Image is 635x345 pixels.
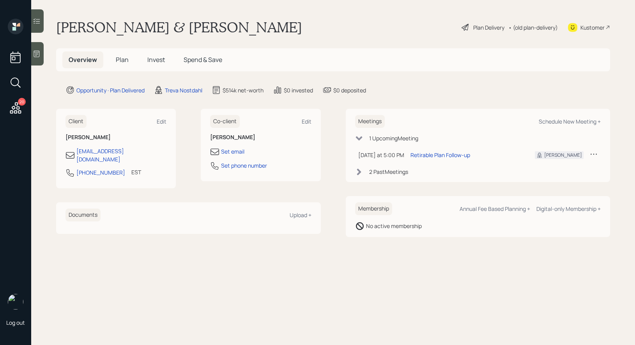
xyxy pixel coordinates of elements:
h6: [PERSON_NAME] [210,134,311,141]
div: $0 deposited [333,86,366,94]
div: [EMAIL_ADDRESS][DOMAIN_NAME] [76,147,166,163]
div: Set phone number [221,161,267,170]
div: [DATE] at 5:00 PM [358,151,404,159]
div: [PHONE_NUMBER] [76,168,125,177]
div: Retirable Plan Follow-up [410,151,470,159]
h6: Co-client [210,115,240,128]
div: Schedule New Meeting + [539,118,601,125]
div: Log out [6,319,25,326]
span: Spend & Save [184,55,222,64]
div: Plan Delivery [473,23,504,32]
div: EST [131,168,141,176]
div: $0 invested [284,86,313,94]
h6: Meetings [355,115,385,128]
div: Treva Nostdahl [165,86,202,94]
span: Overview [69,55,97,64]
div: • (old plan-delivery) [508,23,558,32]
div: Edit [302,118,311,125]
div: Set email [221,147,244,156]
div: No active membership [366,222,422,230]
div: $514k net-worth [223,86,264,94]
div: Digital-only Membership + [536,205,601,212]
div: [PERSON_NAME] [544,152,582,159]
div: 20 [18,98,26,106]
h1: [PERSON_NAME] & [PERSON_NAME] [56,19,302,36]
div: 1 Upcoming Meeting [369,134,418,142]
span: Plan [116,55,129,64]
span: Invest [147,55,165,64]
img: treva-nostdahl-headshot.png [8,294,23,310]
div: Edit [157,118,166,125]
div: Opportunity · Plan Delivered [76,86,145,94]
h6: Client [65,115,87,128]
div: 2 Past Meeting s [369,168,408,176]
div: Upload + [290,211,311,219]
h6: Documents [65,209,101,221]
div: Annual Fee Based Planning + [460,205,530,212]
div: Kustomer [580,23,605,32]
h6: [PERSON_NAME] [65,134,166,141]
h6: Membership [355,202,392,215]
